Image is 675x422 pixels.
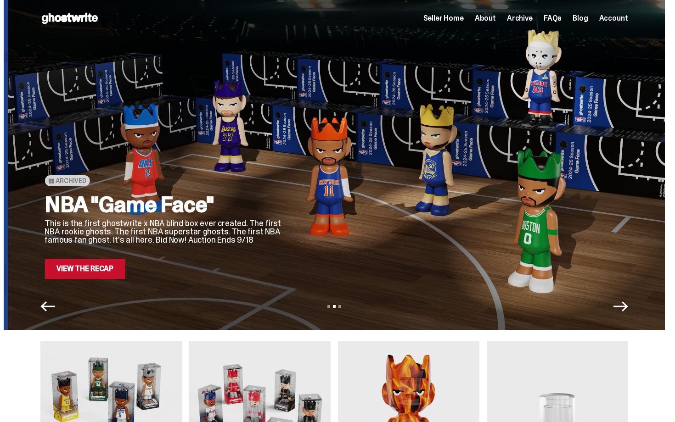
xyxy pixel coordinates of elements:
[423,15,464,22] a: Seller Home
[613,299,628,314] button: Next
[338,305,341,308] button: View slide 3
[40,299,55,314] button: Previous
[45,219,283,244] p: This is the first ghostwrite x NBA blind box ever created. The first NBA rookie ghosts. The first...
[327,305,330,308] button: View slide 1
[599,15,628,22] a: Account
[45,259,125,279] a: View the Recap
[333,305,336,308] button: View slide 2
[507,15,533,22] a: Archive
[475,15,496,22] a: About
[544,15,562,22] a: FAQs
[573,15,588,22] a: Blog
[56,177,86,184] span: Archived
[45,194,283,216] h2: NBA "Game Face"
